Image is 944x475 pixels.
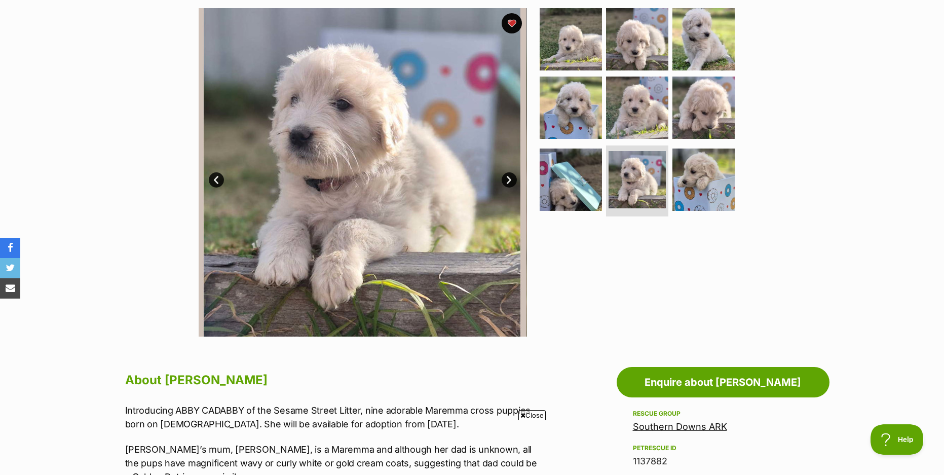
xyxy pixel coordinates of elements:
div: Rescue group [633,410,813,418]
img: Photo of Abby Cadabby [198,8,526,337]
img: Photo of Abby Cadabby [606,8,668,70]
iframe: Advertisement [288,424,657,470]
h2: About [PERSON_NAME] [125,369,544,391]
iframe: Help Scout Beacon - Open [871,424,924,455]
div: 1137882 [633,454,813,468]
a: Next [502,172,517,188]
a: Prev [209,172,224,188]
img: Photo of Abby Cadabby [672,8,735,70]
div: PetRescue ID [633,444,813,452]
a: Enquire about [PERSON_NAME] [617,367,829,397]
a: Southern Downs ARK [633,421,727,432]
p: Introducing ABBY CADABBY of the Sesame Street Litter, nine adorable Maremma cross puppies born on... [125,404,544,431]
img: Photo of Abby Cadabby [609,151,666,208]
img: Photo of Abby Cadabby [540,149,602,211]
img: Photo of Abby Cadabby [526,8,855,337]
img: Photo of Abby Cadabby [540,8,602,70]
span: Close [518,410,546,420]
img: Photo of Abby Cadabby [540,77,602,139]
img: Photo of Abby Cadabby [606,77,668,139]
img: Photo of Abby Cadabby [672,149,735,211]
button: favourite [502,13,522,33]
img: Photo of Abby Cadabby [672,77,735,139]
